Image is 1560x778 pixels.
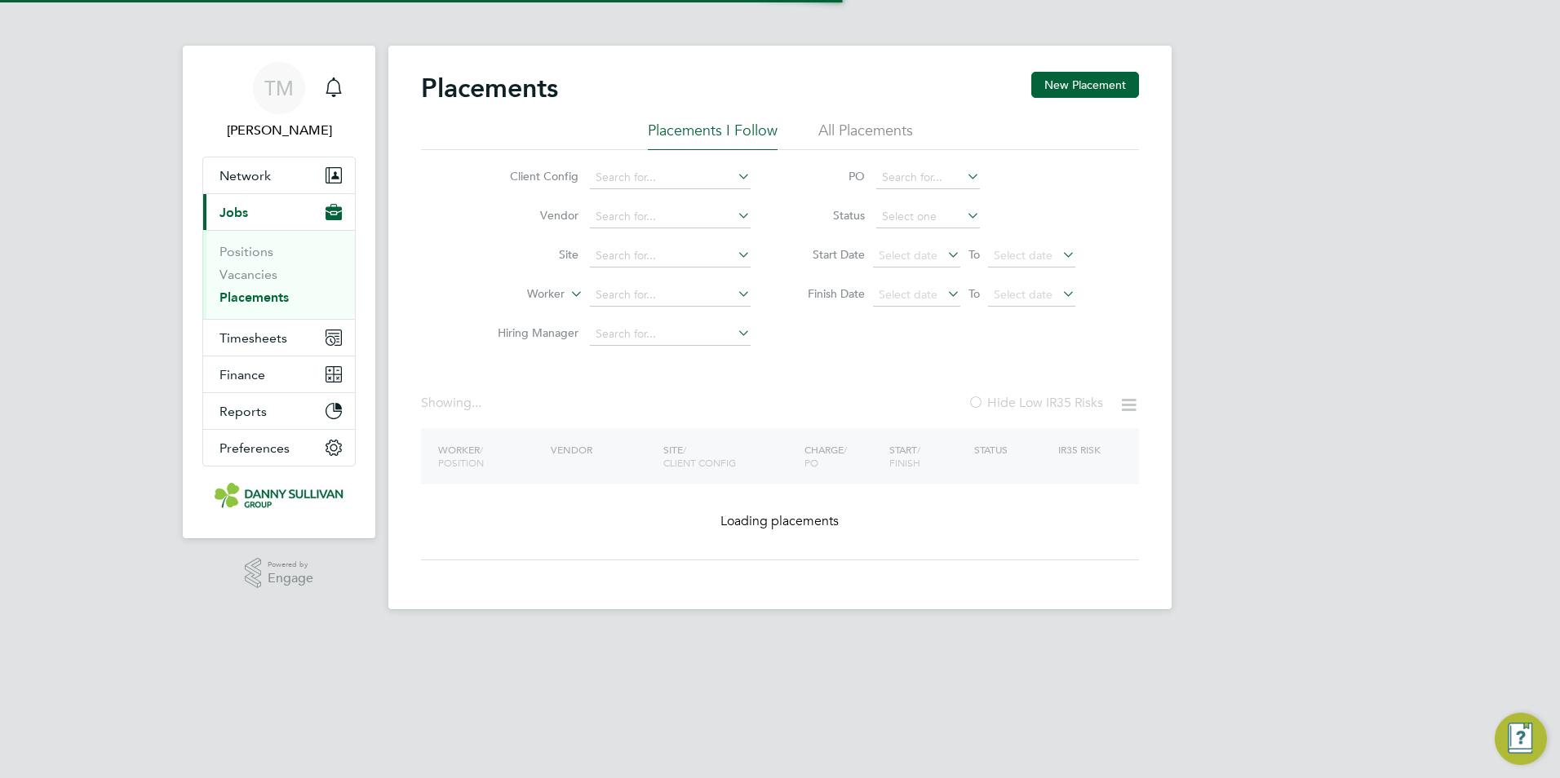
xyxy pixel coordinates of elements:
a: TM[PERSON_NAME] [202,62,356,140]
input: Search for... [590,166,751,189]
span: Select date [994,287,1053,302]
button: Finance [203,356,355,392]
a: Placements [219,290,289,305]
span: TM [264,77,294,99]
label: Worker [471,286,565,303]
button: Jobs [203,194,355,230]
label: Start Date [791,247,865,262]
label: Hide Low IR35 Risks [968,395,1103,411]
li: All Placements [818,121,913,150]
label: Status [791,208,865,223]
span: Select date [879,248,937,263]
span: To [964,244,985,265]
input: Select one [876,206,980,228]
a: Go to home page [202,483,356,509]
label: Vendor [485,208,578,223]
div: Showing [421,395,485,412]
img: dannysullivan-logo-retina.png [215,483,343,509]
input: Search for... [590,284,751,307]
span: Engage [268,572,313,586]
span: Tai Marjadsingh [202,121,356,140]
span: Jobs [219,205,248,220]
span: Select date [994,248,1053,263]
button: Preferences [203,430,355,466]
span: Timesheets [219,330,287,346]
label: PO [791,169,865,183]
span: ... [472,395,481,411]
label: Site [485,247,578,262]
input: Search for... [876,166,980,189]
a: Positions [219,244,273,259]
span: To [964,283,985,304]
span: Reports [219,404,267,419]
span: Finance [219,367,265,382]
input: Search for... [590,245,751,267]
label: Hiring Manager [485,325,578,340]
h2: Placements [421,72,558,104]
nav: Main navigation [183,46,375,538]
button: Network [203,157,355,193]
a: Powered byEngage [245,558,314,589]
label: Finish Date [791,286,865,301]
span: Preferences [219,440,290,456]
button: Engage Resource Center [1495,713,1547,765]
input: Search for... [590,206,751,228]
input: Search for... [590,323,751,346]
label: Client Config [485,169,578,183]
div: Jobs [203,230,355,319]
span: Powered by [268,558,313,572]
button: New Placement [1031,72,1139,98]
button: Timesheets [203,320,355,356]
span: Network [219,168,271,183]
span: Select date [879,287,937,302]
li: Placements I Follow [648,121,778,150]
a: Vacancies [219,267,277,282]
button: Reports [203,393,355,429]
